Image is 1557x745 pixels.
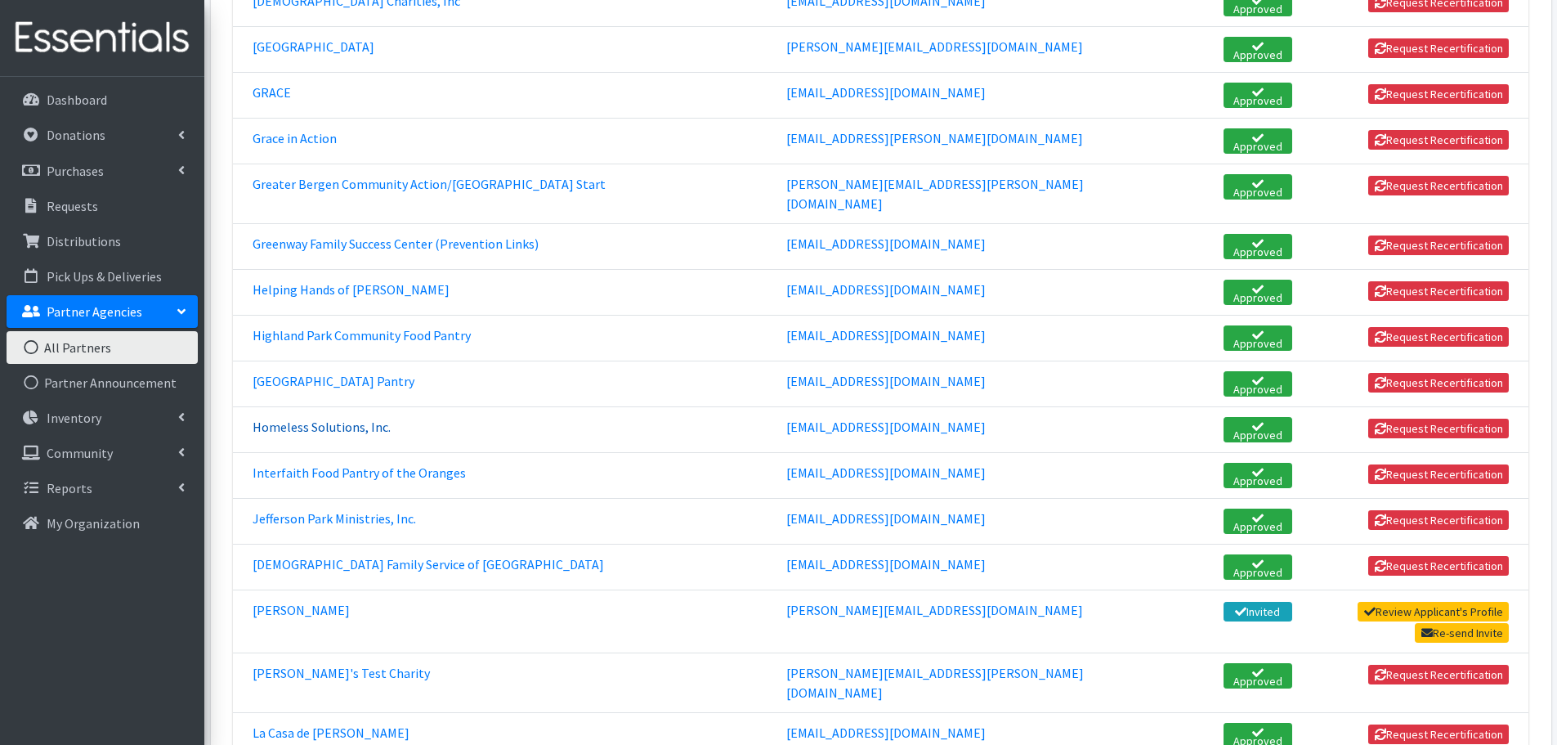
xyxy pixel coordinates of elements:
a: [EMAIL_ADDRESS][DOMAIN_NAME] [786,465,986,481]
a: Inventory [7,402,198,434]
a: [EMAIL_ADDRESS][DOMAIN_NAME] [786,510,986,527]
a: [EMAIL_ADDRESS][DOMAIN_NAME] [786,373,986,389]
a: [EMAIL_ADDRESS][DOMAIN_NAME] [786,236,986,252]
a: Requests [7,190,198,222]
a: Partner Announcement [7,366,198,399]
a: Highland Park Community Food Pantry [253,327,471,343]
p: Requests [47,198,98,214]
a: Distributions [7,225,198,258]
a: Purchases [7,155,198,187]
button: Request Recertification [1368,725,1509,744]
a: [EMAIL_ADDRESS][DOMAIN_NAME] [786,84,986,101]
a: [EMAIL_ADDRESS][PERSON_NAME][DOMAIN_NAME] [786,130,1083,146]
button: Request Recertification [1368,465,1509,484]
a: Approved [1224,128,1292,154]
p: Purchases [47,163,104,179]
a: Homeless Solutions, Inc. [253,419,391,435]
a: Donations [7,119,198,151]
a: Greenway Family Success Center (Prevention Links) [253,236,539,252]
p: Partner Agencies [47,303,142,320]
a: All Partners [7,331,198,364]
button: Request Recertification [1368,665,1509,684]
a: Dashboard [7,83,198,116]
a: Community [7,437,198,469]
a: Grace in Action [253,130,337,146]
a: [PERSON_NAME][EMAIL_ADDRESS][DOMAIN_NAME] [786,602,1083,618]
a: [PERSON_NAME]'s Test Charity [253,665,430,681]
a: Approved [1224,371,1292,397]
a: GRACE [253,84,291,101]
p: Distributions [47,233,121,249]
a: Approved [1224,463,1292,488]
button: Request Recertification [1368,176,1509,195]
button: Request Recertification [1368,327,1509,347]
a: Approved [1224,83,1292,108]
a: Partner Agencies [7,295,198,328]
a: [GEOGRAPHIC_DATA] [253,38,374,55]
a: Jefferson Park Ministries, Inc. [253,510,416,527]
p: My Organization [47,515,140,532]
p: Donations [47,127,105,143]
a: Helping Hands of [PERSON_NAME] [253,281,450,298]
a: [EMAIL_ADDRESS][DOMAIN_NAME] [786,419,986,435]
a: [PERSON_NAME][EMAIL_ADDRESS][DOMAIN_NAME] [786,38,1083,55]
a: [EMAIL_ADDRESS][DOMAIN_NAME] [786,556,986,572]
a: Approved [1224,417,1292,442]
button: Request Recertification [1368,38,1509,58]
a: [PERSON_NAME][EMAIL_ADDRESS][PERSON_NAME][DOMAIN_NAME] [786,176,1084,212]
a: Interfaith Food Pantry of the Oranges [253,465,466,481]
a: My Organization [7,507,198,540]
a: [PERSON_NAME][EMAIL_ADDRESS][PERSON_NAME][DOMAIN_NAME] [786,665,1084,701]
a: Approved [1224,509,1292,534]
a: [EMAIL_ADDRESS][DOMAIN_NAME] [786,281,986,298]
a: [GEOGRAPHIC_DATA] Pantry [253,373,414,389]
a: [PERSON_NAME] [253,602,350,618]
a: Approved [1224,663,1292,689]
a: La Casa de [PERSON_NAME] [253,725,409,741]
button: Request Recertification [1368,84,1509,104]
a: Approved [1224,280,1292,305]
p: Community [47,445,113,461]
a: Re-send Invite [1415,623,1509,643]
p: Pick Ups & Deliveries [47,268,162,285]
img: HumanEssentials [7,11,198,65]
a: Invited [1224,602,1292,622]
p: Inventory [47,410,101,426]
a: Approved [1224,325,1292,351]
p: Dashboard [47,92,107,108]
p: Reports [47,480,92,496]
button: Request Recertification [1368,281,1509,301]
button: Request Recertification [1368,510,1509,530]
a: Approved [1224,37,1292,62]
button: Request Recertification [1368,373,1509,393]
a: Pick Ups & Deliveries [7,260,198,293]
button: Request Recertification [1368,236,1509,255]
a: [EMAIL_ADDRESS][DOMAIN_NAME] [786,327,986,343]
a: Approved [1224,234,1292,259]
button: Request Recertification [1368,419,1509,438]
a: Approved [1224,554,1292,580]
a: [DEMOGRAPHIC_DATA] Family Service of [GEOGRAPHIC_DATA] [253,556,604,572]
a: Reports [7,472,198,505]
button: Request Recertification [1368,556,1509,576]
a: Approved [1224,174,1292,200]
button: Request Recertification [1368,130,1509,150]
a: [EMAIL_ADDRESS][DOMAIN_NAME] [786,725,986,741]
a: Review Applicant's Profile [1358,602,1509,622]
a: Greater Bergen Community Action/[GEOGRAPHIC_DATA] Start [253,176,606,192]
